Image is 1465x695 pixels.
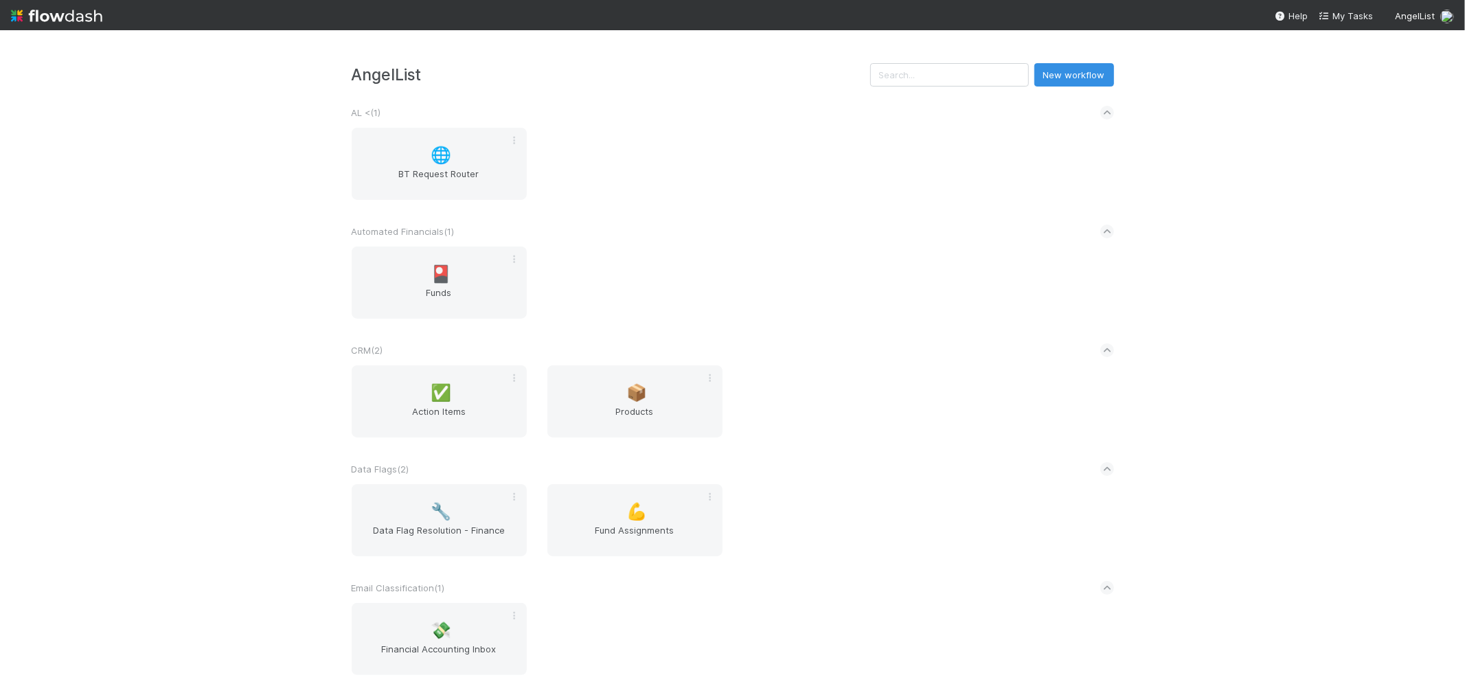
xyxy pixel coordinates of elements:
[352,603,527,675] a: 💸Financial Accounting Inbox
[352,484,527,556] a: 🔧Data Flag Resolution - Finance
[431,622,451,639] span: 💸
[357,167,521,194] span: BT Request Router
[1440,10,1454,23] img: avatar_0d9988fd-9a15-4cc7-ad96-88feab9e0fa9.png
[352,365,527,437] a: ✅Action Items
[1319,10,1373,21] span: My Tasks
[547,365,723,437] a: 📦Products
[352,226,455,237] span: Automated Financials ( 1 )
[553,523,717,551] span: Fund Assignments
[352,128,527,200] a: 🌐BT Request Router
[357,642,521,670] span: Financial Accounting Inbox
[352,247,527,319] a: 🎴Funds
[1395,10,1435,21] span: AngelList
[547,484,723,556] a: 💪Fund Assignments
[626,503,647,521] span: 💪
[1275,9,1308,23] div: Help
[431,503,451,521] span: 🔧
[352,345,383,356] span: CRM ( 2 )
[352,65,870,84] h3: AngelList
[431,384,451,402] span: ✅
[352,107,381,118] span: AL < ( 1 )
[357,405,521,432] span: Action Items
[352,582,445,593] span: Email Classification ( 1 )
[357,523,521,551] span: Data Flag Resolution - Finance
[352,464,409,475] span: Data Flags ( 2 )
[626,384,647,402] span: 📦
[870,63,1029,87] input: Search...
[553,405,717,432] span: Products
[11,4,102,27] img: logo-inverted-e16ddd16eac7371096b0.svg
[431,146,451,164] span: 🌐
[357,286,521,313] span: Funds
[431,265,451,283] span: 🎴
[1319,9,1373,23] a: My Tasks
[1034,63,1114,87] button: New workflow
